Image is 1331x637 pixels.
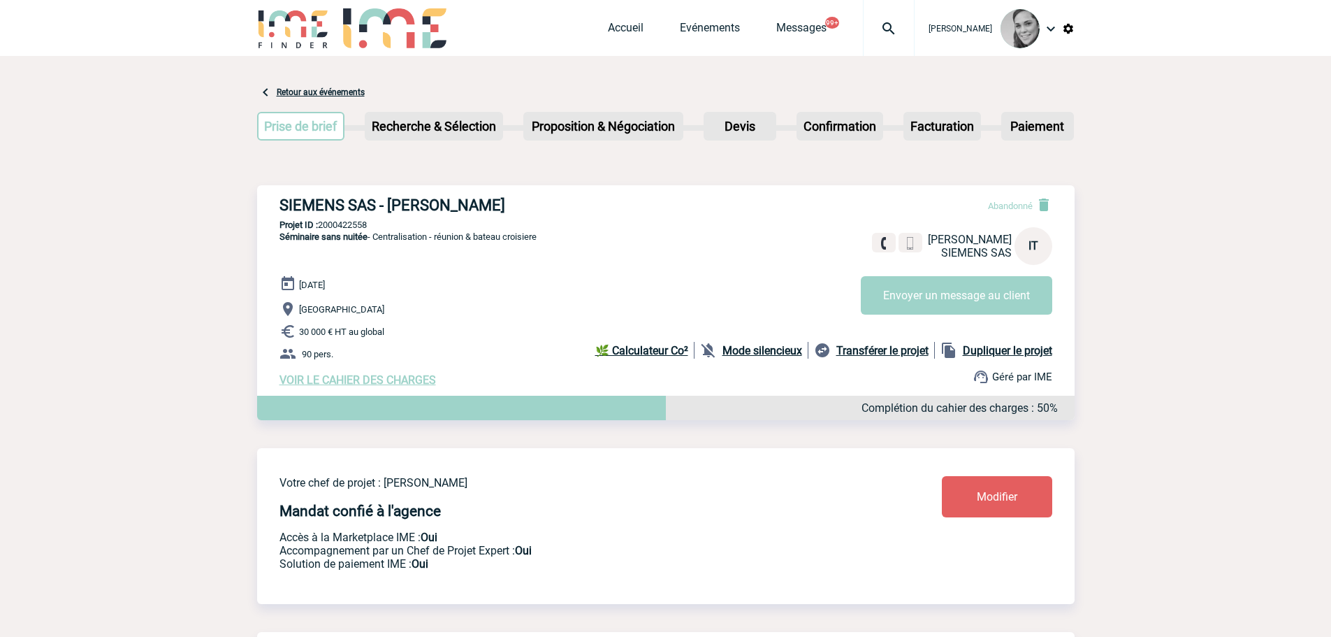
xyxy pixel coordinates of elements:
[722,344,802,357] b: Mode silencieux
[929,24,992,34] span: [PERSON_NAME]
[279,196,699,214] h3: SIEMENS SAS - [PERSON_NAME]
[963,344,1052,357] b: Dupliquer le projet
[412,557,428,571] b: Oui
[825,17,839,29] button: 99+
[279,531,859,544] p: Accès à la Marketplace IME :
[277,87,365,97] a: Retour aux événements
[595,344,688,357] b: 🌿 Calculateur Co²
[279,220,318,230] b: Projet ID :
[1003,113,1072,139] p: Paiement
[299,304,384,315] span: [GEOGRAPHIC_DATA]
[595,342,694,359] a: 🌿 Calculateur Co²
[279,557,859,571] p: Conformité aux process achat client, Prise en charge de la facturation, Mutualisation de plusieur...
[608,21,643,41] a: Accueil
[1001,9,1040,48] img: 94297-0.png
[905,113,980,139] p: Facturation
[299,280,325,290] span: [DATE]
[973,368,989,385] img: support.png
[861,276,1052,315] button: Envoyer un message au client
[366,113,502,139] p: Recherche & Sélection
[525,113,682,139] p: Proposition & Négociation
[878,237,890,250] img: fixe.png
[941,246,1012,259] span: SIEMENS SAS
[940,342,957,359] img: file_copy-black-24dp.png
[776,21,827,41] a: Messages
[992,371,1052,383] span: Géré par IME
[977,490,1017,503] span: Modifier
[928,233,1012,246] span: [PERSON_NAME]
[257,220,1075,230] p: 2000422558
[279,503,441,520] h4: Mandat confié à l'agence
[988,201,1033,211] span: Abandonné
[836,344,929,357] b: Transférer le projet
[421,531,437,544] b: Oui
[279,476,859,489] p: Votre chef de projet : [PERSON_NAME]
[302,349,333,359] span: 90 pers.
[279,231,537,242] span: - Centralisation - réunion & bateau croisiere
[257,8,330,48] img: IME-Finder
[279,231,368,242] span: Séminaire sans nuitée
[904,237,917,250] img: portable.png
[279,373,436,387] a: VOIR LE CAHIER DES CHARGES
[259,113,344,139] p: Prise de brief
[1028,239,1038,252] span: IT
[279,544,859,557] p: Prestation payante
[680,21,740,41] a: Evénements
[798,113,882,139] p: Confirmation
[705,113,775,139] p: Devis
[515,544,532,557] b: Oui
[299,327,384,337] span: 30 000 € HT au global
